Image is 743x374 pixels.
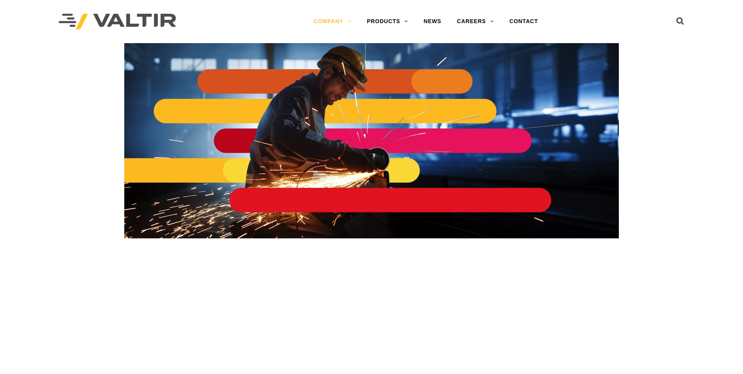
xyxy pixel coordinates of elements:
a: NEWS [416,14,449,29]
a: CAREERS [449,14,502,29]
a: CONTACT [502,14,546,29]
a: COMPANY [306,14,359,29]
img: Valtir [59,14,176,30]
a: PRODUCTS [359,14,416,29]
